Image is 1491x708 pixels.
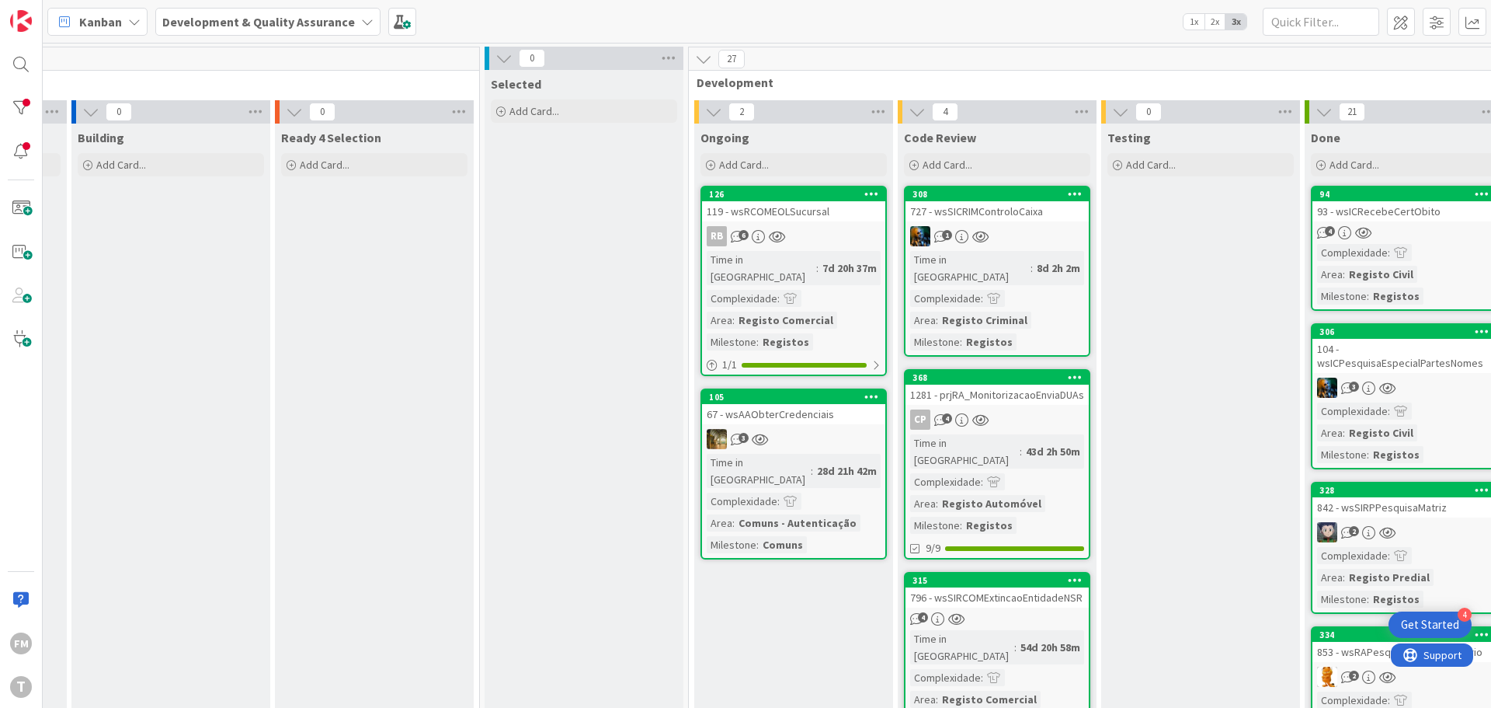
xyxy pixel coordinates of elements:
div: Milestone [910,517,960,534]
span: : [756,536,759,553]
div: Registos [962,333,1017,351]
span: : [1388,403,1390,420]
img: RL [1317,667,1337,687]
div: Complexidade [910,669,981,686]
div: Time in [GEOGRAPHIC_DATA] [707,454,811,488]
span: : [816,260,818,277]
span: Building [78,130,124,145]
div: Open Get Started checklist, remaining modules: 4 [1388,612,1472,638]
span: : [981,473,983,490]
div: Registos [1369,591,1423,608]
span: : [777,493,780,510]
div: Registos [1369,288,1423,305]
span: Ongoing [700,130,749,145]
div: 727 - wsSICRIMControloCaixa [905,201,1089,221]
span: Add Card... [1126,158,1176,172]
div: 796 - wsSIRCOMExtincaoEntidadeNSR [905,588,1089,608]
div: Time in [GEOGRAPHIC_DATA] [910,630,1014,664]
div: Complexidade [910,473,981,490]
div: 4 [1458,608,1472,622]
span: : [960,333,962,351]
input: Quick Filter... [1263,8,1379,36]
img: JC [910,226,930,246]
div: Comuns [759,536,807,553]
span: 21 [1339,103,1365,121]
div: Area [1317,424,1343,441]
div: 43d 2h 50m [1022,443,1084,460]
div: Milestone [1317,446,1367,463]
div: Registos [962,517,1017,534]
span: : [1343,569,1345,586]
span: 2x [1204,14,1225,30]
span: Testing [1107,130,1151,145]
div: Area [910,495,936,512]
span: 0 [309,103,335,121]
span: : [1367,446,1369,463]
span: : [936,495,938,512]
div: 3681281 - prjRA_MonitorizacaoEnviaDUAs [905,371,1089,405]
div: Complexidade [1317,547,1388,564]
span: : [732,312,735,329]
span: Code Review [904,130,976,145]
div: 308727 - wsSICRIMControloCaixa [905,187,1089,221]
div: FM [10,633,32,654]
div: Complexidade [707,290,777,307]
span: : [777,290,780,307]
div: Area [910,312,936,329]
div: 54d 20h 58m [1017,639,1084,656]
div: Registo Automóvel [938,495,1045,512]
span: : [1388,547,1390,564]
span: 1x [1183,14,1204,30]
span: Done [1311,130,1340,145]
span: 0 [1135,103,1162,121]
div: RB [707,226,727,246]
span: : [1388,244,1390,261]
div: 315 [912,575,1089,586]
span: 3 [1349,382,1359,392]
span: : [936,691,938,708]
div: Registo Civil [1345,266,1417,283]
span: Selected [491,76,541,92]
span: Add Card... [1329,158,1379,172]
span: 3x [1225,14,1246,30]
div: Milestone [707,333,756,351]
div: 315796 - wsSIRCOMExtincaoEntidadeNSR [905,574,1089,608]
div: 105 [709,392,885,403]
div: 10567 - wsAAObterCredenciais [702,390,885,424]
span: 2 [1349,671,1359,681]
div: 8d 2h 2m [1033,260,1084,277]
span: 1 / 1 [722,357,737,373]
b: Development & Quality Assurance [162,14,355,30]
span: 1 [942,230,952,240]
div: Area [707,514,732,532]
div: RB [702,226,885,246]
div: Get Started [1401,617,1459,633]
div: Registo Criminal [938,312,1031,329]
span: 4 [942,413,952,424]
span: : [811,462,813,480]
div: Time in [GEOGRAPHIC_DATA] [707,251,816,285]
span: : [756,333,759,351]
div: 126 [709,189,885,200]
span: Development [697,75,1489,90]
span: : [732,514,735,532]
div: 105 [702,390,885,404]
span: : [1367,288,1369,305]
img: JC [707,429,727,449]
span: 6 [739,230,749,240]
span: Add Card... [923,158,972,172]
div: Milestone [1317,288,1367,305]
span: Support [33,2,71,21]
div: 1/1 [702,355,885,375]
span: : [960,517,962,534]
span: : [1367,591,1369,608]
div: Area [1317,266,1343,283]
div: JC [905,226,1089,246]
a: 10567 - wsAAObterCredenciaisJCTime in [GEOGRAPHIC_DATA]:28d 21h 42mComplexidade:Area:Comuns - Aut... [700,389,887,560]
span: 4 [1325,226,1335,236]
span: Add Card... [300,158,349,172]
div: Registo Comercial [938,691,1041,708]
span: : [1020,443,1022,460]
div: Milestone [910,333,960,351]
div: 315 [905,574,1089,588]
